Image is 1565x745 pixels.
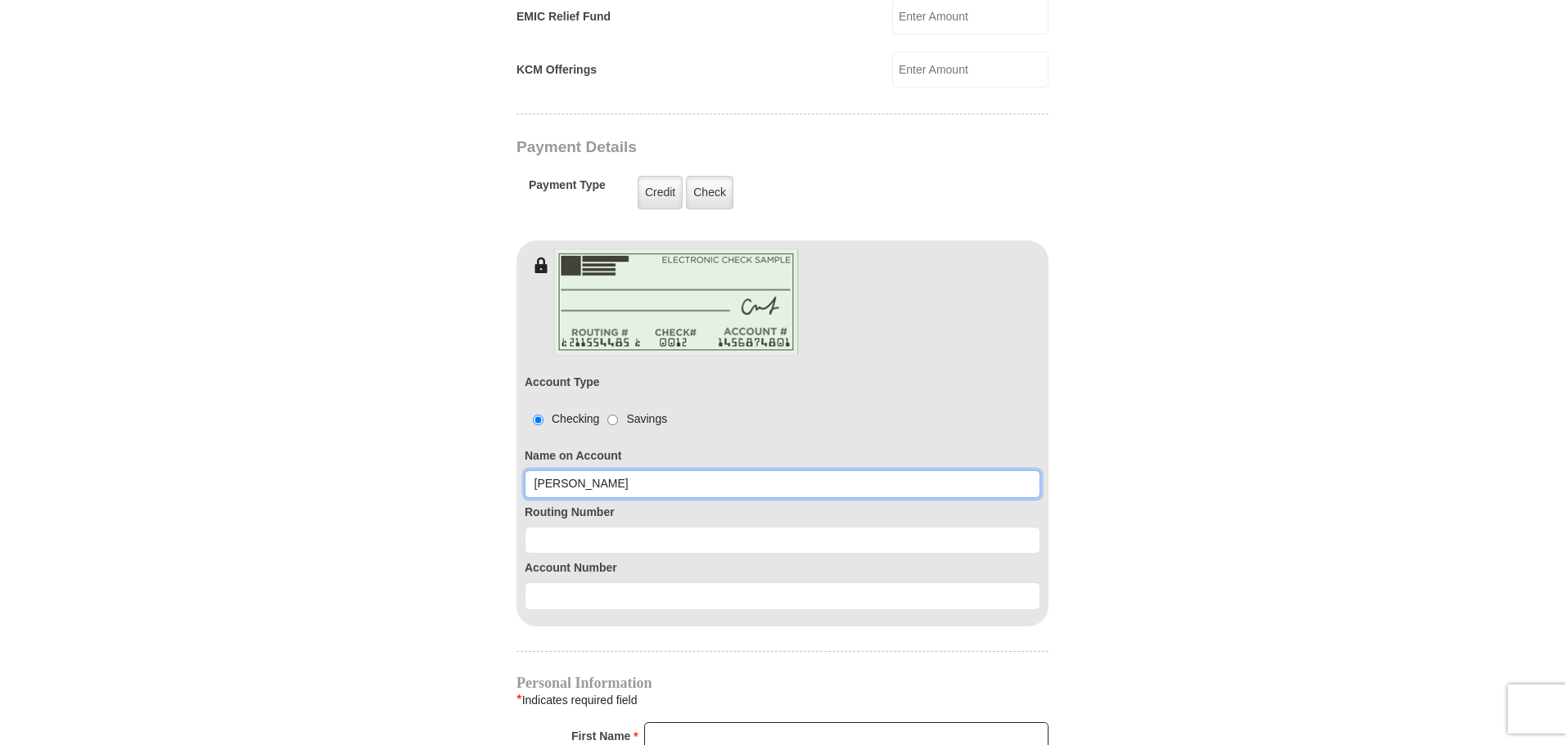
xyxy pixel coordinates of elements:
[553,249,799,356] img: check-en.png
[525,504,1040,521] label: Routing Number
[516,61,597,79] label: KCM Offerings
[516,676,1049,689] h4: Personal Information
[516,8,611,25] label: EMIC Relief Fund
[525,559,1040,577] label: Account Number
[638,176,683,209] label: Credit
[516,138,934,157] h3: Payment Details
[529,178,606,200] h5: Payment Type
[516,689,1049,711] div: Indicates required field
[525,447,1040,465] label: Name on Account
[892,52,1049,88] input: Enter Amount
[525,411,667,428] div: Checking Savings
[686,176,733,209] label: Check
[525,374,600,391] label: Account Type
